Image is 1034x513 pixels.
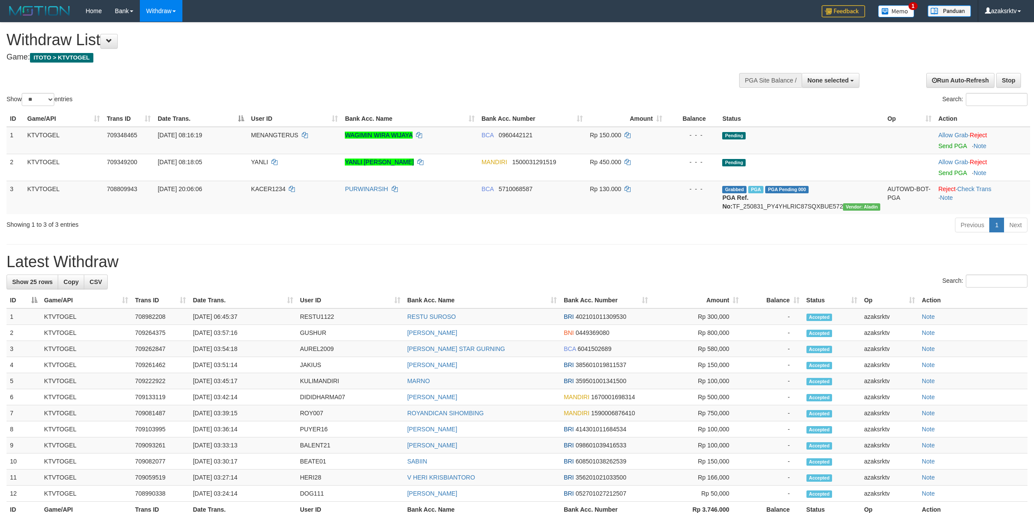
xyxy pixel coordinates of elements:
[651,389,742,405] td: Rp 500,000
[974,169,987,176] a: Note
[564,426,574,433] span: BRI
[345,132,412,139] a: WAGIMIN WIRA WIJAYA
[24,111,103,127] th: Game/API: activate to sort column ascending
[63,278,79,285] span: Copy
[578,345,611,352] span: Copy 6041502689 to clipboard
[404,292,560,308] th: Bank Acc. Name: activate to sort column ascending
[341,111,478,127] th: Bank Acc. Name: activate to sort column ascending
[861,341,918,357] td: azaksrktv
[7,217,424,229] div: Showing 1 to 3 of 3 entries
[922,458,935,465] a: Note
[651,308,742,325] td: Rp 300,000
[922,329,935,336] a: Note
[861,453,918,470] td: azaksrktv
[742,341,803,357] td: -
[922,313,935,320] a: Note
[482,132,494,139] span: BCA
[935,154,1030,181] td: ·
[861,357,918,373] td: azaksrktv
[7,181,24,214] td: 3
[132,325,189,341] td: 709264375
[651,292,742,308] th: Amount: activate to sort column ascending
[297,373,404,389] td: KULIMANDIRI
[575,329,609,336] span: Copy 0449369080 to clipboard
[103,111,154,127] th: Trans ID: activate to sort column ascending
[345,159,413,165] a: YANLI [PERSON_NAME]
[189,470,296,486] td: [DATE] 03:27:14
[564,410,589,417] span: MANDIRI
[7,31,681,49] h1: Withdraw List
[806,330,832,337] span: Accepted
[806,458,832,466] span: Accepted
[512,159,556,165] span: Copy 1500031291519 to clipboard
[742,486,803,502] td: -
[938,132,968,139] a: Allow Grab
[560,292,651,308] th: Bank Acc. Number: activate to sort column ascending
[407,361,457,368] a: [PERSON_NAME]
[575,490,626,497] span: Copy 052701027212507 to clipboard
[132,357,189,373] td: 709261462
[742,470,803,486] td: -
[922,361,935,368] a: Note
[158,132,202,139] span: [DATE] 08:16:19
[564,458,574,465] span: BRI
[132,373,189,389] td: 709222922
[575,426,626,433] span: Copy 414301011684534 to clipboard
[922,394,935,400] a: Note
[482,159,507,165] span: MANDIRI
[922,474,935,481] a: Note
[806,410,832,417] span: Accepted
[651,405,742,421] td: Rp 750,000
[7,93,73,106] label: Show entries
[189,437,296,453] td: [DATE] 03:33:13
[89,278,102,285] span: CSV
[132,292,189,308] th: Trans ID: activate to sort column ascending
[564,377,574,384] span: BRI
[297,341,404,357] td: AUREL2009
[189,308,296,325] td: [DATE] 06:45:37
[7,53,681,62] h4: Game:
[407,377,430,384] a: MARNO
[24,154,103,181] td: KTVTOGEL
[666,111,719,127] th: Balance
[802,73,859,88] button: None selected
[564,490,574,497] span: BRI
[669,131,715,139] div: - - -
[107,159,137,165] span: 709349200
[297,470,404,486] td: HERI28
[7,253,1027,271] h1: Latest Withdraw
[843,203,880,211] span: Vendor URL: https://payment4.1velocity.biz
[722,194,748,210] b: PGA Ref. No:
[297,308,404,325] td: RESTU1122
[935,111,1030,127] th: Action
[966,275,1027,288] input: Search:
[586,111,666,127] th: Amount: activate to sort column ascending
[861,292,918,308] th: Op: activate to sort column ascending
[806,490,832,498] span: Accepted
[564,329,574,336] span: BNI
[996,73,1021,88] a: Stop
[575,458,626,465] span: Copy 608501038262539 to clipboard
[884,111,935,127] th: Op: activate to sort column ascending
[591,410,635,417] span: Copy 1590006876410 to clipboard
[12,278,53,285] span: Show 25 rows
[564,394,589,400] span: MANDIRI
[7,127,24,154] td: 1
[251,159,268,165] span: YANLI
[7,4,73,17] img: MOTION_logo.png
[132,421,189,437] td: 709103995
[132,308,189,325] td: 708982208
[722,186,747,193] span: Grabbed
[7,154,24,181] td: 2
[7,341,41,357] td: 3
[564,361,574,368] span: BRI
[189,292,296,308] th: Date Trans.: activate to sort column ascending
[7,453,41,470] td: 10
[938,142,967,149] a: Send PGA
[7,373,41,389] td: 5
[739,73,802,88] div: PGA Site Balance /
[407,329,457,336] a: [PERSON_NAME]
[564,345,576,352] span: BCA
[651,373,742,389] td: Rp 100,000
[251,185,285,192] span: KACER1234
